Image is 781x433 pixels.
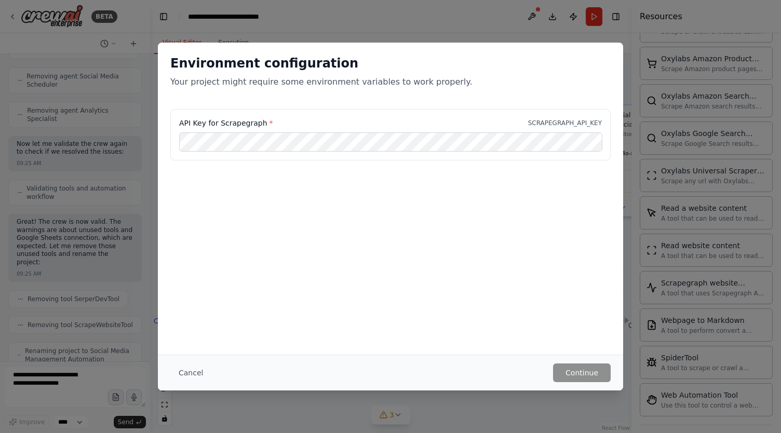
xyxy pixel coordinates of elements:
[170,55,611,72] h2: Environment configuration
[528,119,602,127] p: SCRAPEGRAPH_API_KEY
[179,118,273,128] label: API Key for Scrapegraph
[553,363,611,382] button: Continue
[170,363,211,382] button: Cancel
[170,76,611,88] p: Your project might require some environment variables to work properly.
